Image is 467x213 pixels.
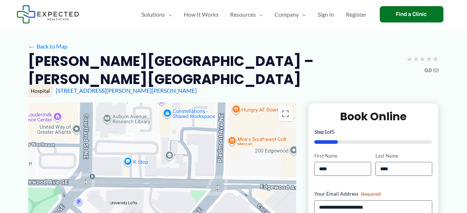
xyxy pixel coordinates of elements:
a: Find a Clinic [380,6,443,22]
h2: [PERSON_NAME][GEOGRAPHIC_DATA] – [PERSON_NAME][GEOGRAPHIC_DATA] [28,52,401,88]
span: ★ [407,52,413,66]
a: CompanyMenu Toggle [269,2,312,27]
nav: Primary Site Navigation [136,2,373,27]
a: [STREET_ADDRESS][PERSON_NAME][PERSON_NAME] [56,87,197,94]
span: ★ [433,52,439,66]
span: Register [346,2,367,27]
span: Solutions [142,2,165,27]
span: How It Works [184,2,219,27]
a: ←Back to Map [28,41,68,52]
a: How It Works [178,2,225,27]
label: Your Email Address [314,190,433,197]
span: (Required) [361,191,381,197]
span: Menu Toggle [165,2,173,27]
span: ★ [426,52,433,66]
span: 1 [324,129,327,135]
a: Sign In [312,2,340,27]
img: Expected Healthcare Logo - side, dark font, small [17,5,79,24]
a: Register [340,2,373,27]
button: Toggle fullscreen view [278,106,293,121]
span: Menu Toggle [299,2,306,27]
label: First Name [314,153,371,159]
a: ResourcesMenu Toggle [225,2,269,27]
span: ★ [413,52,420,66]
p: Step of [314,129,433,134]
span: Company [275,2,299,27]
h2: Book Online [314,109,433,124]
span: ← [28,43,35,50]
span: 0.0 [425,66,432,75]
span: (0) [433,66,439,75]
div: Hospital [28,85,53,97]
label: Last Name [375,153,432,159]
span: ★ [420,52,426,66]
a: SolutionsMenu Toggle [136,2,178,27]
span: Resources [230,2,256,27]
span: Menu Toggle [256,2,263,27]
span: 5 [332,129,335,135]
span: Sign In [318,2,335,27]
